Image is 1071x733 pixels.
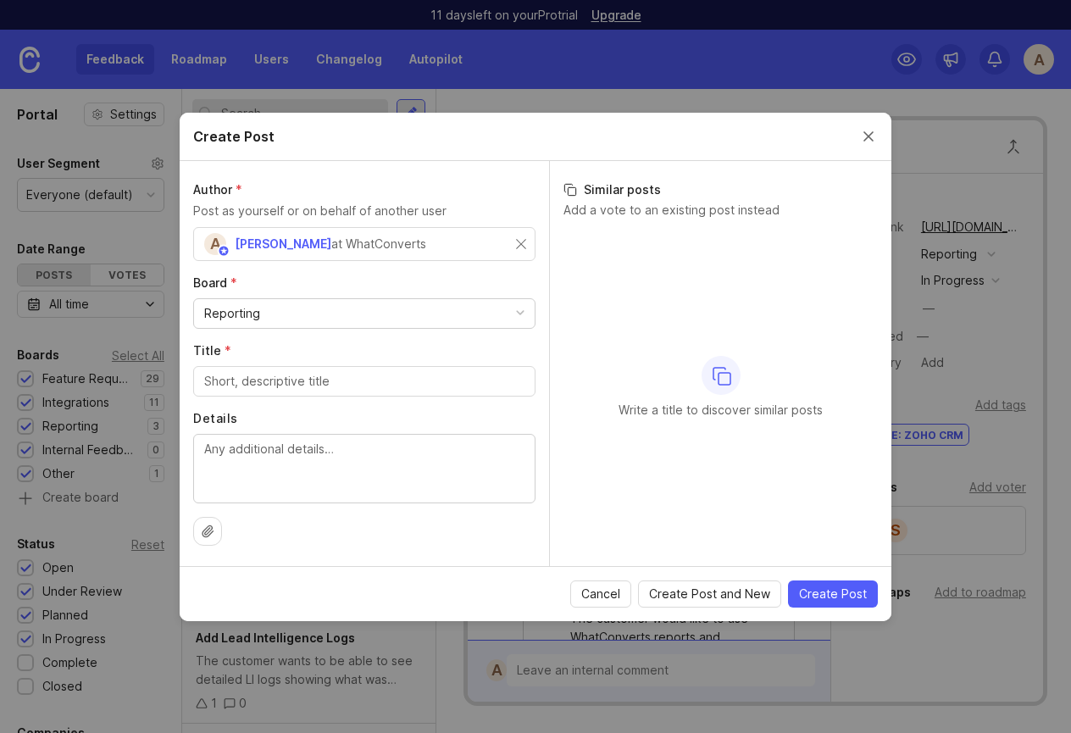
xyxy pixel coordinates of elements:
span: Cancel [581,586,620,603]
span: Title (required) [193,343,231,358]
button: Close create post modal [859,127,878,146]
h3: Similar posts [563,181,878,198]
button: Create Post [788,580,878,608]
span: Board (required) [193,275,237,290]
div: Reporting [204,304,260,323]
button: Cancel [570,580,631,608]
div: A [204,233,226,255]
span: Create Post [799,586,867,603]
button: Create Post and New [638,580,781,608]
p: Write a title to discover similar posts [619,402,823,419]
span: [PERSON_NAME] [235,236,331,251]
span: Create Post and New [649,586,770,603]
img: member badge [218,244,230,257]
span: Author (required) [193,182,242,197]
p: Post as yourself or on behalf of another user [193,202,535,220]
div: at WhatConverts [331,235,426,253]
input: Short, descriptive title [204,372,524,391]
label: Details [193,410,535,427]
p: Add a vote to an existing post instead [563,202,878,219]
h2: Create Post [193,126,275,147]
iframe: Intercom live chat [1013,675,1054,716]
